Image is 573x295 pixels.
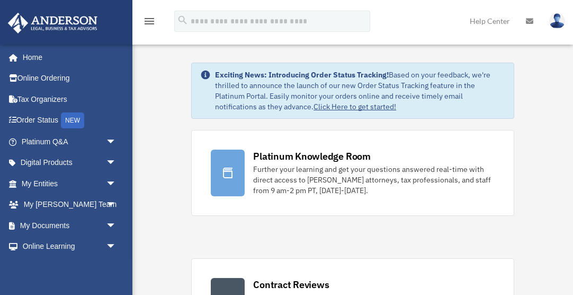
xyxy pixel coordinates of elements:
span: arrow_drop_down [106,257,127,279]
a: Platinum Q&Aarrow_drop_down [7,131,132,152]
a: Billingarrow_drop_down [7,257,132,278]
span: arrow_drop_down [106,152,127,174]
img: User Pic [549,13,565,29]
div: Platinum Knowledge Room [253,150,371,163]
span: arrow_drop_down [106,131,127,153]
a: Home [7,47,127,68]
div: NEW [61,112,84,128]
a: My [PERSON_NAME] Teamarrow_drop_down [7,194,132,215]
strong: Exciting News: Introducing Order Status Tracking! [215,70,389,80]
a: Platinum Knowledge Room Further your learning and get your questions answered real-time with dire... [191,130,514,216]
span: arrow_drop_down [106,236,127,258]
div: Based on your feedback, we're thrilled to announce the launch of our new Order Status Tracking fe... [215,70,505,112]
span: arrow_drop_down [106,194,127,216]
i: search [177,14,189,26]
div: Further your learning and get your questions answered real-time with direct access to [PERSON_NAM... [253,164,495,196]
img: Anderson Advisors Platinum Portal [5,13,101,33]
div: Contract Reviews [253,278,329,291]
a: Digital Productsarrow_drop_down [7,152,132,173]
span: arrow_drop_down [106,215,127,237]
a: Click Here to get started! [314,102,396,111]
a: Online Learningarrow_drop_down [7,236,132,257]
a: My Documentsarrow_drop_down [7,215,132,236]
span: arrow_drop_down [106,173,127,195]
i: menu [143,15,156,28]
a: Online Ordering [7,68,132,89]
a: Tax Organizers [7,89,132,110]
a: Order StatusNEW [7,110,132,132]
a: menu [143,19,156,28]
a: My Entitiesarrow_drop_down [7,173,132,194]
